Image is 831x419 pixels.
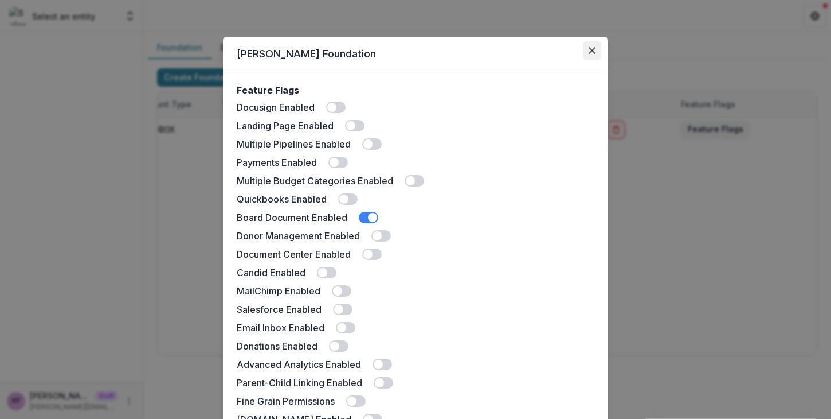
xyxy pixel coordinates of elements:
label: Donations Enabled [237,339,317,353]
label: Candid Enabled [237,266,305,280]
label: Landing Page Enabled [237,119,334,133]
label: MailChimp Enabled [237,284,320,298]
label: Advanced Analytics Enabled [237,358,361,371]
h2: Feature Flags [237,85,299,96]
label: Docusign Enabled [237,100,315,114]
label: Document Center Enabled [237,247,351,261]
label: Payments Enabled [237,156,317,169]
label: Salesforce Enabled [237,302,322,316]
button: Close [583,41,601,60]
label: Donor Management Enabled [237,229,360,243]
label: Fine Grain Permissions [237,394,335,408]
label: Quickbooks Enabled [237,192,327,206]
header: [PERSON_NAME] Foundation [223,37,608,71]
label: Email Inbox Enabled [237,321,324,335]
label: Parent-Child Linking Enabled [237,376,362,390]
label: Board Document Enabled [237,211,347,224]
label: Multiple Budget Categories Enabled [237,174,393,188]
label: Multiple Pipelines Enabled [237,137,351,151]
